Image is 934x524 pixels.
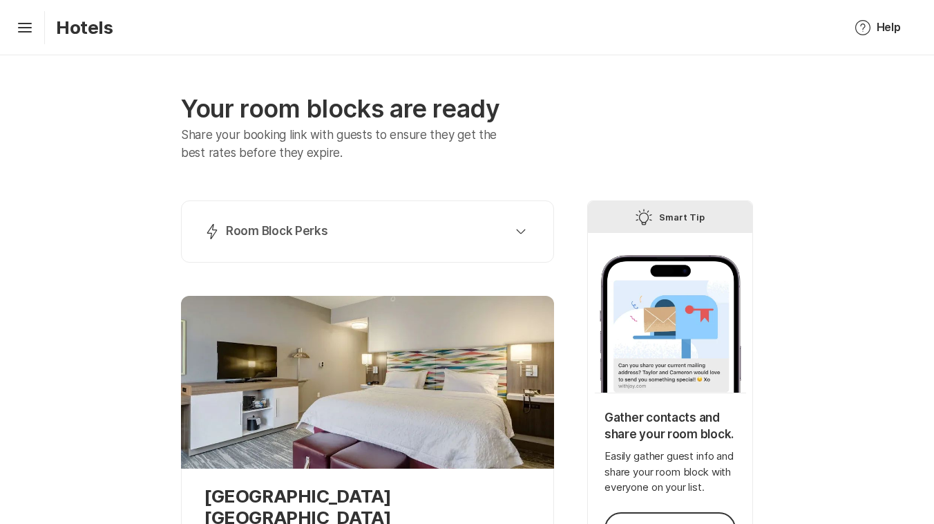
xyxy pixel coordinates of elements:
[604,449,736,496] p: Easily gather guest info and share your room block with everyone on your list.
[659,209,705,225] p: Smart Tip
[226,223,328,240] p: Room Block Perks
[198,218,537,245] button: Room Block Perks
[56,17,113,38] p: Hotels
[181,94,554,124] p: Your room blocks are ready
[838,11,917,44] button: Help
[604,410,736,443] p: Gather contacts and share your room block.
[181,127,517,162] p: Share your booking link with guests to ensure they get the best rates before they expire.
